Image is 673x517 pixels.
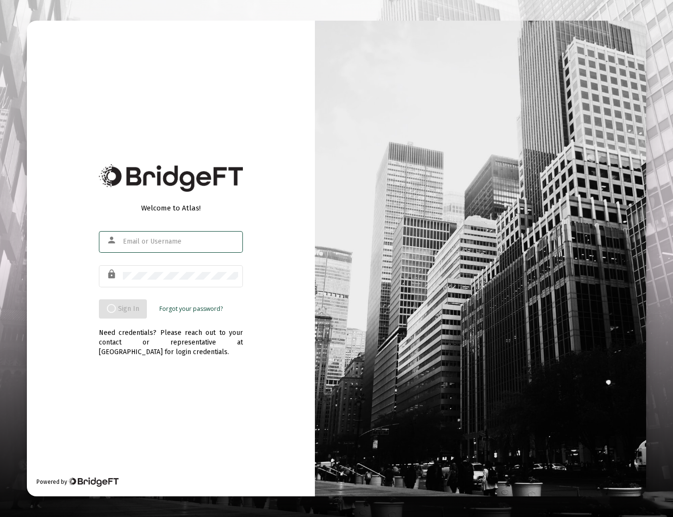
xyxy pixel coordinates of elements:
[99,319,243,357] div: Need credentials? Please reach out to your contact or representative at [GEOGRAPHIC_DATA] for log...
[107,305,139,313] span: Sign In
[123,238,238,246] input: Email or Username
[36,477,119,487] div: Powered by
[68,477,119,487] img: Bridge Financial Technology Logo
[107,269,118,280] mat-icon: lock
[159,304,223,314] a: Forgot your password?
[99,299,147,319] button: Sign In
[107,234,118,246] mat-icon: person
[99,203,243,213] div: Welcome to Atlas!
[99,164,243,192] img: Bridge Financial Technology Logo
